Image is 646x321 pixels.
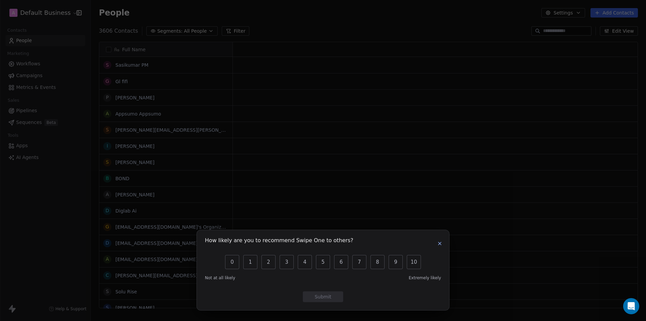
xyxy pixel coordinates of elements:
[298,255,312,269] button: 4
[409,275,441,281] span: Extremely likely
[334,255,348,269] button: 6
[243,255,257,269] button: 1
[407,255,421,269] button: 10
[225,255,239,269] button: 0
[205,238,353,245] h1: How likely are you to recommend Swipe One to others?
[316,255,330,269] button: 5
[352,255,366,269] button: 7
[280,255,294,269] button: 3
[389,255,403,269] button: 9
[261,255,276,269] button: 2
[205,275,235,281] span: Not at all likely
[303,291,343,302] button: Submit
[370,255,385,269] button: 8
